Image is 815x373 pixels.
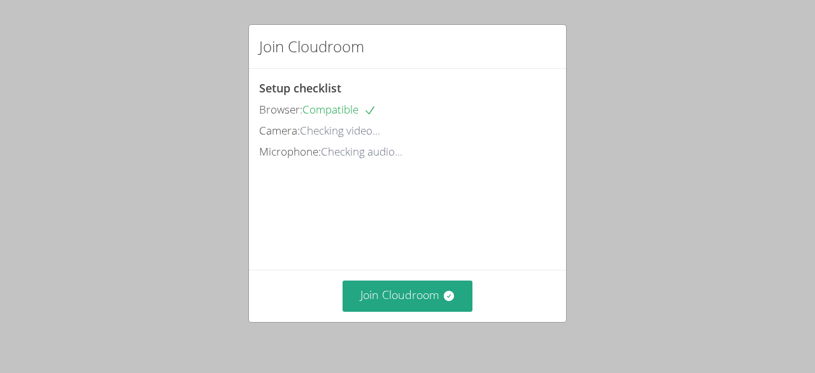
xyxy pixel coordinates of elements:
[343,281,473,312] button: Join Cloudroom
[259,80,341,96] span: Setup checklist
[302,102,376,117] span: Compatible
[300,123,380,138] span: Checking video...
[259,102,302,117] span: Browser:
[259,35,364,58] h2: Join Cloudroom
[259,123,300,138] span: Camera:
[321,144,402,159] span: Checking audio...
[259,144,321,159] span: Microphone:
